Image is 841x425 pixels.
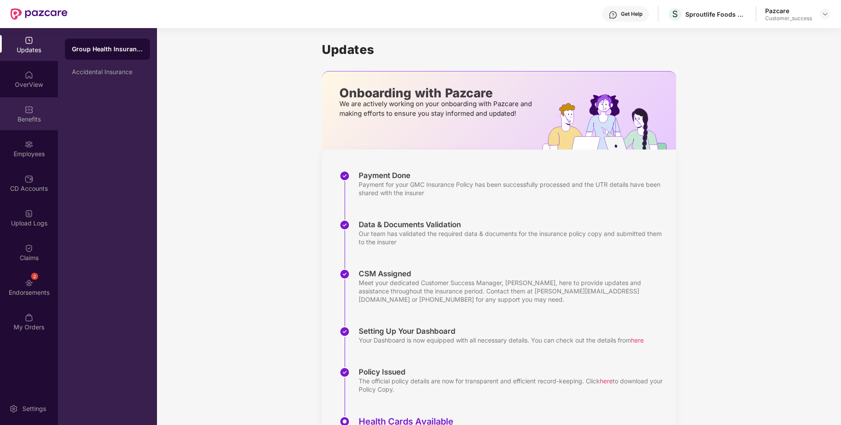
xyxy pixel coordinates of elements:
[339,269,350,279] img: svg+xml;base64,PHN2ZyBpZD0iU3RlcC1Eb25lLTMyeDMyIiB4bWxucz0iaHR0cDovL3d3dy53My5vcmcvMjAwMC9zdmciIH...
[31,273,38,280] div: 2
[25,279,33,287] img: svg+xml;base64,PHN2ZyBpZD0iRW5kb3JzZW1lbnRzIiB4bWxucz0iaHR0cDovL3d3dy53My5vcmcvMjAwMC9zdmciIHdpZH...
[359,326,644,336] div: Setting Up Your Dashboard
[359,279,667,304] div: Meet your dedicated Customer Success Manager, [PERSON_NAME], here to provide updates and assistan...
[25,36,33,45] img: svg+xml;base64,PHN2ZyBpZD0iVXBkYXRlZCIgeG1sbnM9Imh0dHA6Ly93d3cudzMub3JnLzIwMDAvc3ZnIiB3aWR0aD0iMj...
[25,140,33,149] img: svg+xml;base64,PHN2ZyBpZD0iRW1wbG95ZWVzIiB4bWxucz0iaHR0cDovL3d3dy53My5vcmcvMjAwMC9zdmciIHdpZHRoPS...
[72,68,143,75] div: Accidental Insurance
[600,377,613,385] span: here
[765,7,812,15] div: Pazcare
[25,71,33,79] img: svg+xml;base64,PHN2ZyBpZD0iSG9tZSIgeG1sbnM9Imh0dHA6Ly93d3cudzMub3JnLzIwMDAvc3ZnIiB3aWR0aD0iMjAiIG...
[9,404,18,413] img: svg+xml;base64,PHN2ZyBpZD0iU2V0dGluZy0yMHgyMCIgeG1sbnM9Imh0dHA6Ly93d3cudzMub3JnLzIwMDAvc3ZnIiB3aW...
[11,8,68,20] img: New Pazcare Logo
[542,94,676,150] img: hrOnboarding
[359,336,644,344] div: Your Dashboard is now equipped with all necessary details. You can check out the details from
[339,326,350,337] img: svg+xml;base64,PHN2ZyBpZD0iU3RlcC1Eb25lLTMyeDMyIiB4bWxucz0iaHR0cDovL3d3dy53My5vcmcvMjAwMC9zdmciIH...
[359,180,667,197] div: Payment for your GMC Insurance Policy has been successfully processed and the UTR details have be...
[339,171,350,181] img: svg+xml;base64,PHN2ZyBpZD0iU3RlcC1Eb25lLTMyeDMyIiB4bWxucz0iaHR0cDovL3d3dy53My5vcmcvMjAwMC9zdmciIH...
[359,269,667,279] div: CSM Assigned
[25,105,33,114] img: svg+xml;base64,PHN2ZyBpZD0iQmVuZWZpdHMiIHhtbG5zPSJodHRwOi8vd3d3LnczLm9yZy8yMDAwL3N2ZyIgd2lkdGg9Ij...
[25,244,33,253] img: svg+xml;base64,PHN2ZyBpZD0iQ2xhaW0iIHhtbG5zPSJodHRwOi8vd3d3LnczLm9yZy8yMDAwL3N2ZyIgd2lkdGg9IjIwIi...
[339,367,350,378] img: svg+xml;base64,PHN2ZyBpZD0iU3RlcC1Eb25lLTMyeDMyIiB4bWxucz0iaHR0cDovL3d3dy53My5vcmcvMjAwMC9zdmciIH...
[359,220,667,229] div: Data & Documents Validation
[339,99,535,118] p: We are actively working on your onboarding with Pazcare and making efforts to ensure you stay inf...
[339,220,350,230] img: svg+xml;base64,PHN2ZyBpZD0iU3RlcC1Eb25lLTMyeDMyIiB4bWxucz0iaHR0cDovL3d3dy53My5vcmcvMjAwMC9zdmciIH...
[339,89,535,97] p: Onboarding with Pazcare
[359,377,667,393] div: The official policy details are now for transparent and efficient record-keeping. Click to downlo...
[20,404,49,413] div: Settings
[822,11,829,18] img: svg+xml;base64,PHN2ZyBpZD0iRHJvcGRvd24tMzJ4MzIiIHhtbG5zPSJodHRwOi8vd3d3LnczLm9yZy8yMDAwL3N2ZyIgd2...
[25,209,33,218] img: svg+xml;base64,PHN2ZyBpZD0iVXBsb2FkX0xvZ3MiIGRhdGEtbmFtZT0iVXBsb2FkIExvZ3MiIHhtbG5zPSJodHRwOi8vd3...
[359,367,667,377] div: Policy Issued
[322,42,676,57] h1: Updates
[25,175,33,183] img: svg+xml;base64,PHN2ZyBpZD0iQ0RfQWNjb3VudHMiIGRhdGEtbmFtZT0iQ0QgQWNjb3VudHMiIHhtbG5zPSJodHRwOi8vd3...
[672,9,678,19] span: S
[359,229,667,246] div: Our team has validated the required data & documents for the insurance policy copy and submitted ...
[25,313,33,322] img: svg+xml;base64,PHN2ZyBpZD0iTXlfT3JkZXJzIiBkYXRhLW5hbWU9Ik15IE9yZGVycyIgeG1sbnM9Imh0dHA6Ly93d3cudz...
[609,11,617,19] img: svg+xml;base64,PHN2ZyBpZD0iSGVscC0zMngzMiIgeG1sbnM9Imh0dHA6Ly93d3cudzMub3JnLzIwMDAvc3ZnIiB3aWR0aD...
[72,45,143,54] div: Group Health Insurance
[359,171,667,180] div: Payment Done
[685,10,747,18] div: Sproutlife Foods Private Limited
[621,11,642,18] div: Get Help
[765,15,812,22] div: Customer_success
[631,336,644,344] span: here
